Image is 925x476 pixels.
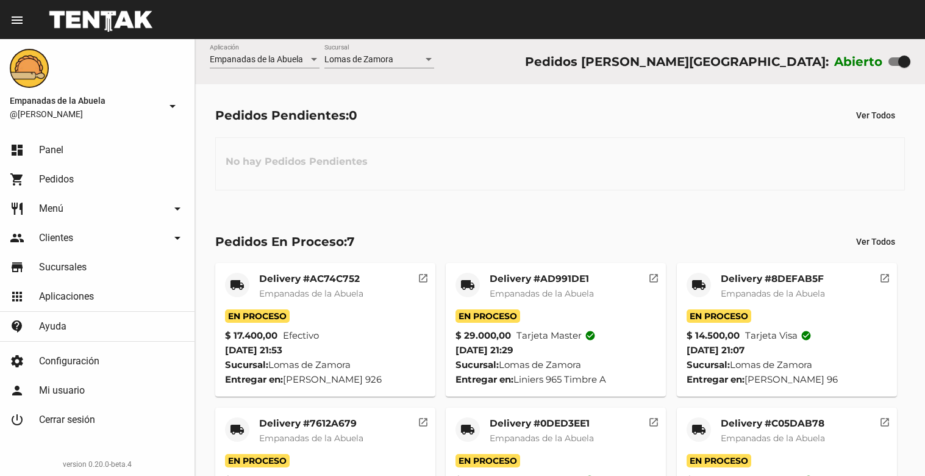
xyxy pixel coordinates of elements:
[418,271,429,282] mat-icon: open_in_new
[347,234,354,249] span: 7
[324,54,393,64] span: Lomas de Zamora
[10,413,24,427] mat-icon: power_settings_new
[455,372,656,387] div: Liniers 965 Timbre A
[39,203,63,215] span: Menú
[215,232,354,251] div: Pedidos En Proceso:
[10,13,24,27] mat-icon: menu
[834,52,883,71] label: Abierto
[801,330,812,341] mat-icon: check_circle
[165,99,180,114] mat-icon: arrow_drop_down
[259,417,363,430] mat-card-title: Delivery #7612A679
[225,372,426,387] div: [PERSON_NAME] 926
[10,383,24,398] mat-icon: person
[687,454,751,467] span: En Proceso
[225,358,426,372] div: Lomas de Zamora
[490,433,594,444] span: Empanadas de la Abuela
[846,104,905,126] button: Ver Todos
[225,309,290,323] span: En Proceso
[455,309,520,323] span: En Proceso
[418,415,429,426] mat-icon: open_in_new
[39,290,94,303] span: Aplicaciones
[585,330,596,341] mat-icon: check_circle
[460,422,475,437] mat-icon: local_shipping
[874,427,913,464] iframe: chat widget
[170,231,185,245] mat-icon: arrow_drop_down
[460,278,475,292] mat-icon: local_shipping
[687,358,887,372] div: Lomas de Zamora
[879,271,890,282] mat-icon: open_in_new
[259,273,363,285] mat-card-title: Delivery #AC74C752
[721,288,825,299] span: Empanadas de la Abuela
[10,289,24,304] mat-icon: apps
[490,417,594,430] mat-card-title: Delivery #0DED3EE1
[225,454,290,467] span: En Proceso
[691,422,706,437] mat-icon: local_shipping
[687,373,745,385] strong: Entregar en:
[10,319,24,334] mat-icon: contact_support
[39,355,99,367] span: Configuración
[687,359,730,370] strong: Sucursal:
[721,417,825,430] mat-card-title: Delivery #C05DAB78
[455,454,520,467] span: En Proceso
[455,328,511,343] strong: $ 29.000,00
[10,231,24,245] mat-icon: people
[10,49,49,88] img: f0136945-ed32-4f7c-91e3-a375bc4bb2c5.png
[39,232,73,244] span: Clientes
[10,354,24,369] mat-icon: settings
[10,108,160,120] span: @[PERSON_NAME]
[39,261,87,273] span: Sucursales
[170,201,185,216] mat-icon: arrow_drop_down
[259,433,363,444] span: Empanadas de la Abuela
[10,143,24,157] mat-icon: dashboard
[225,344,282,356] span: [DATE] 21:53
[687,344,745,356] span: [DATE] 21:07
[39,414,95,426] span: Cerrar sesión
[691,278,706,292] mat-icon: local_shipping
[225,359,268,370] strong: Sucursal:
[687,309,751,323] span: En Proceso
[648,271,659,282] mat-icon: open_in_new
[215,106,357,125] div: Pedidos Pendientes:
[648,415,659,426] mat-icon: open_in_new
[721,273,825,285] mat-card-title: Delivery #8DEFAB5F
[39,320,66,333] span: Ayuda
[10,93,160,108] span: Empanadas de la Abuela
[230,278,245,292] mat-icon: local_shipping
[230,422,245,437] mat-icon: local_shipping
[259,288,363,299] span: Empanadas de la Abuela
[10,260,24,275] mat-icon: store
[687,372,887,387] div: [PERSON_NAME] 96
[490,288,594,299] span: Empanadas de la Abuela
[349,108,357,123] span: 0
[283,328,319,343] span: Efectivo
[525,52,829,71] div: Pedidos [PERSON_NAME][GEOGRAPHIC_DATA]:
[455,358,656,372] div: Lomas de Zamora
[687,328,740,343] strong: $ 14.500,00
[721,433,825,444] span: Empanadas de la Abuela
[879,415,890,426] mat-icon: open_in_new
[455,344,513,356] span: [DATE] 21:29
[225,328,277,343] strong: $ 17.400,00
[490,273,594,285] mat-card-title: Delivery #AD991DE1
[216,143,377,180] h3: No hay Pedidos Pendientes
[39,144,63,156] span: Panel
[39,173,74,186] span: Pedidos
[225,373,283,385] strong: Entregar en:
[745,328,812,343] span: Tarjeta visa
[856,237,895,247] span: Ver Todos
[455,373,513,385] strong: Entregar en:
[455,359,499,370] strong: Sucursal:
[10,458,185,471] div: version 0.20.0-beta.4
[210,54,303,64] span: Empanadas de la Abuela
[846,231,905,253] button: Ver Todos
[10,201,24,216] mat-icon: restaurant
[10,172,24,187] mat-icon: shopping_cart
[856,110,895,120] span: Ver Todos
[39,384,85,397] span: Mi usuario
[516,328,596,343] span: Tarjeta master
